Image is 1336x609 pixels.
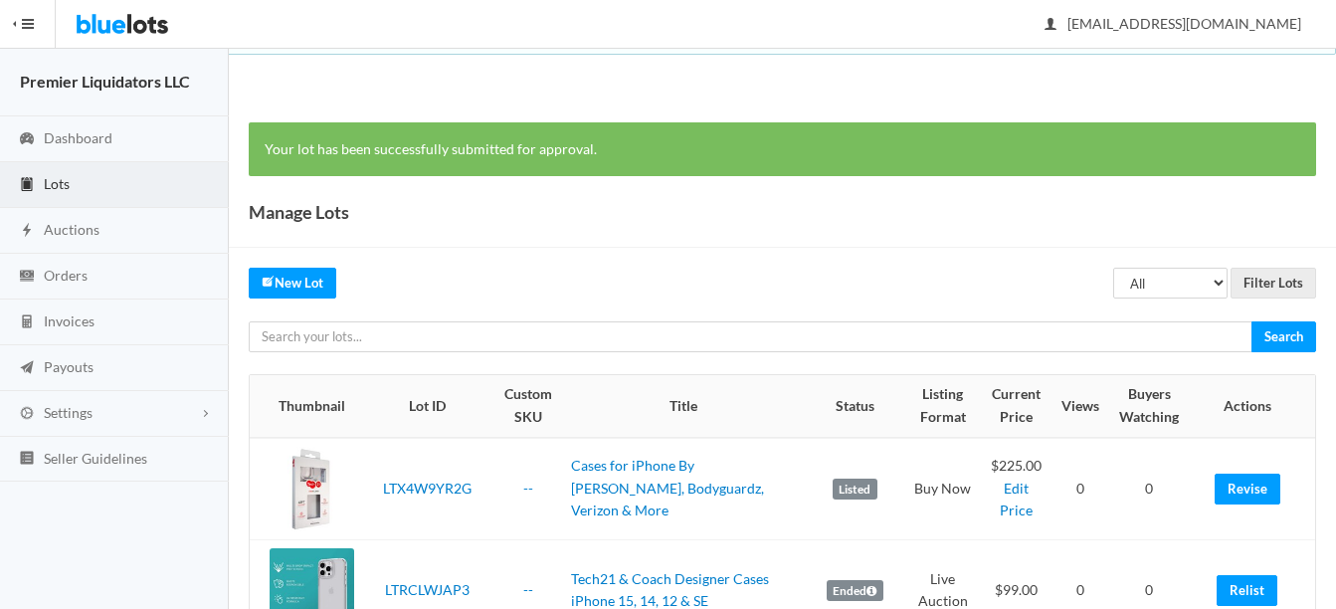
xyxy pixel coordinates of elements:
span: Auctions [44,221,99,238]
td: $225.00 [980,438,1053,540]
ion-icon: cash [17,268,37,287]
th: Buyers Watching [1107,375,1192,437]
label: Ended [827,580,883,602]
span: Dashboard [44,129,112,146]
th: Thumbnail [250,375,362,437]
ion-icon: flash [17,222,37,241]
span: Seller Guidelines [44,450,147,467]
strong: Premier Liquidators LLC [20,72,190,91]
span: Settings [44,404,93,421]
a: Cases for iPhone By [PERSON_NAME], Bodyguardz, Verizon & More [571,457,764,518]
ion-icon: calculator [17,313,37,332]
a: createNew Lot [249,268,336,299]
th: Views [1053,375,1107,437]
input: Filter Lots [1231,268,1316,299]
th: Lot ID [362,375,493,437]
input: Search your lots... [249,321,1252,352]
a: Revise [1215,474,1280,505]
ion-icon: list box [17,450,37,469]
a: Relist [1217,575,1277,606]
th: Current Price [980,375,1053,437]
th: Custom SKU [493,375,563,437]
ion-icon: speedometer [17,130,37,149]
p: Your lot has been successfully submitted for approval. [265,138,1300,161]
ion-icon: cog [17,405,37,424]
th: Listing Format [906,375,980,437]
input: Search [1251,321,1316,352]
td: 0 [1107,438,1192,540]
td: Buy Now [906,438,980,540]
th: Title [563,375,804,437]
span: Lots [44,175,70,192]
h1: Manage Lots [249,197,349,227]
span: [EMAIL_ADDRESS][DOMAIN_NAME] [1046,15,1301,32]
a: LTX4W9YR2G [383,480,472,497]
a: LTRCLWJAP3 [385,581,470,598]
a: Edit Price [1000,480,1033,519]
ion-icon: create [262,275,275,288]
ion-icon: paper plane [17,359,37,378]
th: Status [804,375,906,437]
a: -- [523,480,533,497]
th: Actions [1192,375,1315,437]
span: Orders [44,267,88,284]
label: Listed [833,479,877,501]
a: -- [523,581,533,598]
span: Invoices [44,312,95,329]
ion-icon: person [1041,16,1060,35]
span: Payouts [44,358,94,375]
ion-icon: clipboard [17,176,37,195]
td: 0 [1053,438,1107,540]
